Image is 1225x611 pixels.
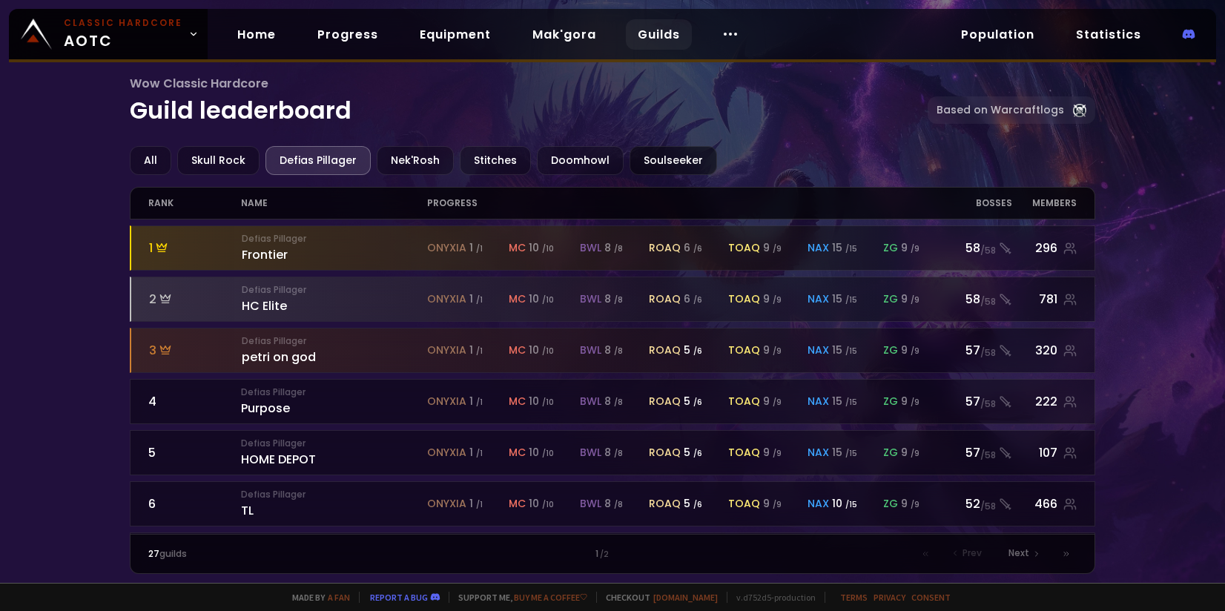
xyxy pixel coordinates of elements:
span: nax [808,496,829,512]
span: mc [509,343,526,358]
div: 9 [901,291,919,307]
small: / 6 [693,243,702,254]
span: onyxia [427,240,466,256]
div: 15 [832,343,857,358]
a: 7Defias PillagerHC Deleteonyxia 1 /1mc 10 /10bwl 8 /8roaq 5 /6toaq 8 /9nax 10 /15zg 9 /951/58308 [130,532,1095,578]
small: / 15 [845,397,857,408]
div: HC Elite [242,283,427,315]
span: onyxia [427,496,466,512]
a: Home [225,19,288,50]
div: 15 [832,394,857,409]
span: mc [509,496,526,512]
small: / 58 [980,346,996,360]
div: 4 [148,392,241,411]
div: name [241,188,426,219]
small: / 9 [911,397,919,408]
div: 5 [684,394,702,409]
span: bwl [580,496,601,512]
span: Checkout [596,592,718,603]
a: Statistics [1064,19,1153,50]
span: AOTC [64,16,182,52]
a: 5Defias PillagerHOME DEPOTonyxia 1 /1mc 10 /10bwl 8 /8roaq 5 /6toaq 9 /9nax 15 /15zg 9 /957/58107 [130,430,1095,475]
div: 8 [604,394,623,409]
span: toaq [728,291,760,307]
small: / 1 [476,397,483,408]
small: / 9 [773,243,782,254]
small: / 6 [693,346,702,357]
a: Progress [306,19,390,50]
span: toaq [728,240,760,256]
small: / 58 [980,244,996,257]
div: 1 [469,445,483,460]
span: roaq [649,240,681,256]
div: 9 [763,394,782,409]
div: 10 [529,291,554,307]
small: / 15 [845,448,857,459]
small: / 6 [693,448,702,459]
div: 10 [529,240,554,256]
small: / 8 [614,294,623,305]
div: All [130,146,171,175]
div: 9 [901,445,919,460]
a: Buy me a coffee [514,592,587,603]
div: 8 [604,343,623,358]
span: bwl [580,343,601,358]
a: Consent [911,592,951,603]
div: 9 [763,445,782,460]
div: Frontier [242,232,427,264]
small: / 9 [911,346,919,357]
small: / 1 [476,294,483,305]
div: 9 [901,394,919,409]
span: zg [883,394,898,409]
span: onyxia [427,445,466,460]
div: Doomhowl [537,146,624,175]
div: 9 [763,343,782,358]
small: / 9 [773,346,782,357]
small: / 10 [542,346,554,357]
a: Population [949,19,1046,50]
div: petri on god [242,334,427,366]
div: Bosses [937,188,1011,219]
a: Equipment [408,19,503,50]
div: 5 [148,443,241,462]
small: / 8 [614,346,623,357]
span: roaq [649,394,681,409]
div: Skull Rock [177,146,260,175]
span: roaq [649,343,681,358]
h1: Guild leaderboard [130,74,928,128]
small: / 9 [773,499,782,510]
div: 9 [763,496,782,512]
div: 1 [149,239,242,257]
small: / 9 [773,294,782,305]
div: 9 [901,240,919,256]
a: 1Defias PillagerFrontieronyxia 1 /1mc 10 /10bwl 8 /8roaq 6 /6toaq 9 /9nax 15 /15zg 9 /958/58296 [130,225,1095,271]
small: / 58 [980,397,996,411]
small: / 15 [845,294,857,305]
span: v. d752d5 - production [727,592,816,603]
span: mc [509,291,526,307]
small: / 6 [693,294,702,305]
a: [DOMAIN_NAME] [653,592,718,603]
small: / 15 [845,499,857,510]
span: toaq [728,445,760,460]
div: 15 [832,291,857,307]
span: Next [1008,546,1029,560]
span: mc [509,240,526,256]
small: Defias Pillager [242,334,427,348]
small: / 1 [476,346,483,357]
a: 3Defias Pillagerpetri on godonyxia 1 /1mc 10 /10bwl 8 /8roaq 5 /6toaq 9 /9nax 15 /15zg 9 /957/58320 [130,328,1095,373]
div: 1 [469,496,483,512]
div: 466 [1012,495,1077,513]
div: 1 [380,547,845,561]
small: / 9 [773,397,782,408]
span: nax [808,291,829,307]
small: / 9 [773,448,782,459]
a: Guilds [626,19,692,50]
div: 5 [684,496,702,512]
small: / 8 [614,448,623,459]
span: Wow Classic Hardcore [130,74,928,93]
small: / 1 [476,499,483,510]
span: toaq [728,394,760,409]
span: 27 [148,547,159,560]
a: 4Defias PillagerPurposeonyxia 1 /1mc 10 /10bwl 8 /8roaq 5 /6toaq 9 /9nax 15 /15zg 9 /957/58222 [130,379,1095,424]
